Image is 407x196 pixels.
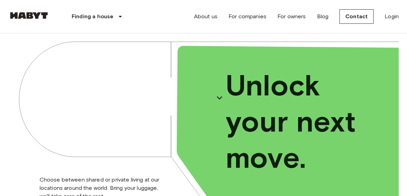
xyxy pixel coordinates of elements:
[339,9,374,24] a: Contact
[317,13,329,20] font: Blog
[317,12,329,21] a: Blog
[345,13,368,20] font: Contact
[277,12,306,21] a: For owners
[277,13,306,20] font: For owners
[226,68,356,175] font: Unlock your next move.
[228,13,266,20] font: For companies
[385,13,399,20] font: Login
[8,12,50,19] img: Habyt
[194,12,217,21] a: About us
[194,13,217,20] font: About us
[228,12,266,21] a: For companies
[385,12,399,21] a: Login
[72,13,113,20] font: Finding a house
